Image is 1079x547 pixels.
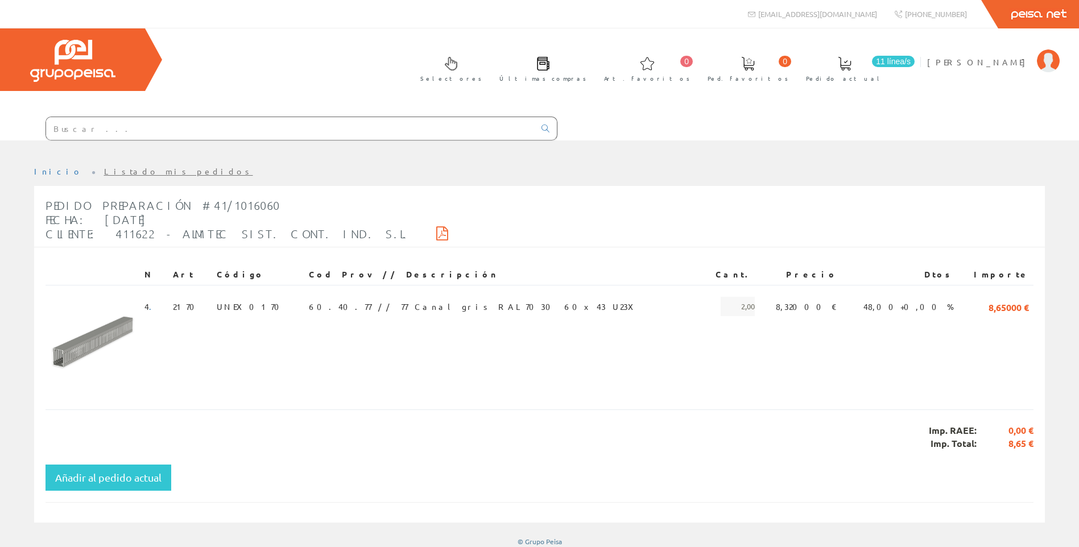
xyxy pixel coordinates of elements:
span: UNEX0170 [217,297,286,316]
span: Ped. favoritos [708,73,788,84]
span: 2,00 [721,297,755,316]
span: Selectores [420,73,482,84]
span: 11 línea/s [872,56,915,67]
span: Pedido actual [806,73,883,84]
span: 2170 [173,297,201,316]
div: © Grupo Peisa [34,537,1045,546]
span: 48,00+0,00 % [863,297,954,316]
span: [PERSON_NAME] [927,56,1031,68]
span: Pedido Preparación #41/1016060 Fecha: [DATE] Cliente: 411622 - ALMITEC SIST. CONT. IND. S.L. [46,198,409,241]
input: Buscar ... [46,117,535,140]
div: Imp. RAEE: Imp. Total: [46,409,1033,465]
span: 0 [779,56,791,67]
span: 60.40.77 // 77 Canal gris RAL7030 60x43 U23X [309,297,640,316]
th: N [140,264,168,285]
a: Listado mis pedidos [104,166,253,176]
a: 11 línea/s Pedido actual [795,47,917,89]
th: Art [168,264,212,285]
a: . [149,301,159,312]
span: Últimas compras [499,73,586,84]
th: Cod Prov // Descripción [304,264,703,285]
span: 8,65 € [977,437,1033,450]
th: Cant. [703,264,759,285]
span: 8,32000 € [776,297,837,316]
a: Inicio [34,166,82,176]
a: Últimas compras [488,47,592,89]
th: Dtos [842,264,958,285]
button: Añadir al pedido actual [46,465,171,491]
span: [EMAIL_ADDRESS][DOMAIN_NAME] [758,9,877,19]
th: Importe [958,264,1033,285]
span: 4 [144,297,159,316]
a: [PERSON_NAME] [927,47,1060,58]
img: Grupo Peisa [30,40,115,82]
span: 0,00 € [977,424,1033,437]
span: [PHONE_NUMBER] [905,9,967,19]
th: Precio [759,264,842,285]
th: Código [212,264,304,285]
span: 0 [680,56,693,67]
a: Selectores [409,47,487,89]
span: 8,65000 € [989,297,1029,316]
img: Foto artículo (150x150) [50,297,135,382]
i: Descargar PDF [436,229,448,237]
span: Art. favoritos [604,73,690,84]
